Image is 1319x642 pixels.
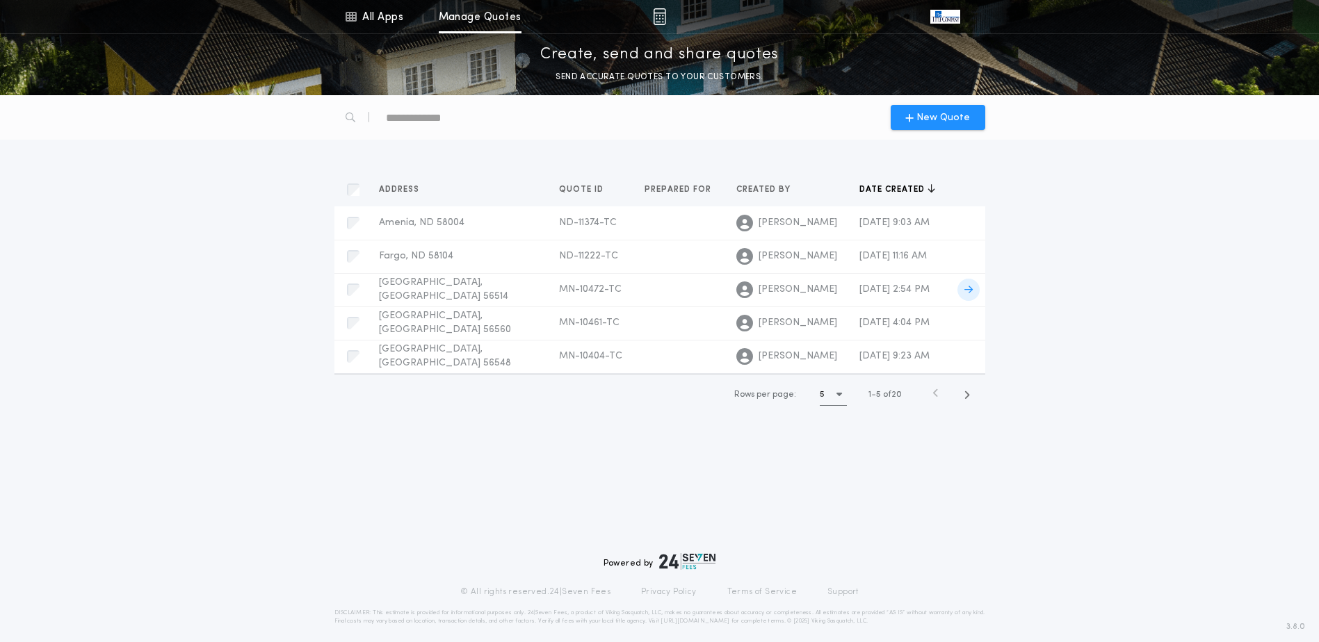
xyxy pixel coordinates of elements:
button: Quote ID [559,183,614,197]
span: 1 [868,390,871,399]
button: Date created [859,183,935,197]
span: [GEOGRAPHIC_DATA], [GEOGRAPHIC_DATA] 56548 [379,344,511,368]
p: DISCLAIMER: This estimate is provided for informational purposes only. 24|Seven Fees, a product o... [334,609,985,625]
span: ND-11374-TC [559,217,617,228]
p: SEND ACCURATE QUOTES TO YOUR CUSTOMERS. [556,70,763,84]
img: img [653,8,666,25]
span: [DATE] 11:16 AM [859,251,927,261]
button: Created by [736,183,801,197]
span: MN-10472-TC [559,284,622,295]
span: Quote ID [559,184,606,195]
button: 5 [820,384,847,406]
span: Prepared for [645,184,714,195]
span: ND-11222-TC [559,251,618,261]
a: Terms of Service [727,586,797,598]
span: New Quote [916,110,970,125]
img: vs-icon [930,10,960,24]
span: [DATE] 2:54 PM [859,284,930,295]
p: Create, send and share quotes [540,44,779,66]
span: MN-10461-TC [559,318,620,328]
span: Fargo, ND 58104 [379,251,453,261]
span: Date created [859,184,928,195]
span: MN-10404-TC [559,351,622,361]
span: [DATE] 4:04 PM [859,318,930,328]
span: Rows per page: [734,390,796,399]
button: New Quote [891,105,985,130]
span: [GEOGRAPHIC_DATA], [GEOGRAPHIC_DATA] 56560 [379,311,511,335]
span: Amenia, ND 58004 [379,217,464,228]
a: Support [827,586,859,598]
span: [GEOGRAPHIC_DATA], [GEOGRAPHIC_DATA] 56514 [379,277,508,302]
button: Address [379,183,430,197]
span: [PERSON_NAME] [759,249,837,263]
div: Powered by [604,553,716,570]
span: [PERSON_NAME] [759,316,837,330]
a: [URL][DOMAIN_NAME] [661,618,729,624]
span: Address [379,184,422,195]
h1: 5 [820,388,825,402]
span: [PERSON_NAME] [759,283,837,297]
span: [DATE] 9:03 AM [859,217,930,228]
span: [PERSON_NAME] [759,349,837,363]
a: Privacy Policy [641,586,697,598]
span: of 20 [883,388,902,401]
span: [DATE] 9:23 AM [859,351,930,361]
span: 3.8.0 [1286,620,1305,633]
p: © All rights reserved. 24|Seven Fees [460,586,610,598]
span: [PERSON_NAME] [759,216,837,230]
img: logo [659,553,716,570]
span: Created by [736,184,793,195]
span: 5 [876,390,881,399]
